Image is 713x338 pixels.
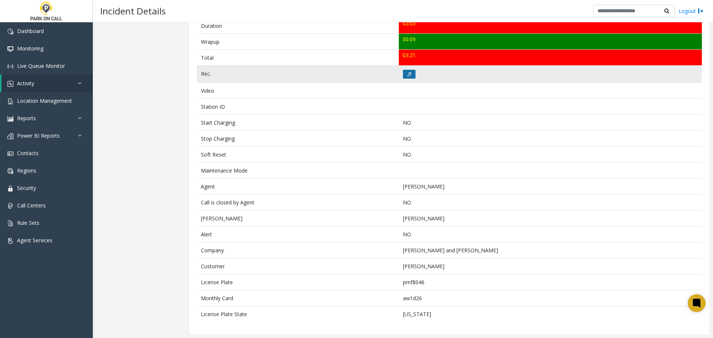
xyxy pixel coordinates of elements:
td: Video [197,83,399,99]
span: Monitoring [17,45,43,52]
td: Stop Charging [197,131,399,147]
td: [PERSON_NAME] and [PERSON_NAME] [399,242,702,258]
span: Rule Sets [17,219,39,226]
td: Company [197,242,399,258]
p: NO [403,151,698,158]
p: NO [403,198,698,206]
img: logout [698,7,704,15]
span: Reports [17,115,36,122]
span: Security [17,184,36,191]
img: 'icon' [7,63,13,69]
td: 02:03 [399,18,702,34]
td: pmf8046 [399,274,702,290]
td: 00:09 [399,34,702,50]
p: NO [403,119,698,127]
a: Activity [1,75,93,92]
td: NO [399,226,702,242]
img: 'icon' [7,203,13,209]
td: Duration [197,18,399,34]
span: Location Management [17,97,72,104]
span: Dashboard [17,27,44,35]
span: Agent Services [17,237,52,244]
td: Station ID [197,99,399,115]
img: 'icon' [7,186,13,191]
td: License Plate [197,274,399,290]
span: Power BI Reports [17,132,60,139]
td: Wrapup [197,34,399,50]
td: License Plate State [197,306,399,322]
td: Rec. [197,66,399,83]
span: Live Queue Monitor [17,62,65,69]
td: aw1d26 [399,290,702,306]
img: 'icon' [7,133,13,139]
td: Total [197,50,399,66]
td: Customer [197,258,399,274]
h3: Incident Details [97,2,169,20]
td: Agent [197,178,399,194]
td: Monthly Card [197,290,399,306]
img: 'icon' [7,29,13,35]
td: Alert [197,226,399,242]
span: Call Centers [17,202,46,209]
span: Activity [17,80,34,87]
a: Logout [678,7,704,15]
td: [US_STATE] [399,306,702,322]
td: [PERSON_NAME] [399,258,702,274]
span: Regions [17,167,36,174]
img: 'icon' [7,238,13,244]
span: Contacts [17,150,39,157]
td: [PERSON_NAME] [399,178,702,194]
td: [PERSON_NAME] [399,210,702,226]
td: Maintenance Mode [197,163,399,178]
img: 'icon' [7,220,13,226]
img: 'icon' [7,151,13,157]
img: 'icon' [7,116,13,122]
img: 'icon' [7,46,13,52]
p: NO [403,135,698,142]
img: 'icon' [7,98,13,104]
img: 'icon' [7,81,13,87]
td: 03:21 [399,50,702,66]
td: [PERSON_NAME] [197,210,399,226]
td: Call is closed by Agent [197,194,399,210]
td: Soft Reset [197,147,399,163]
td: Start Charging [197,115,399,131]
img: 'icon' [7,168,13,174]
